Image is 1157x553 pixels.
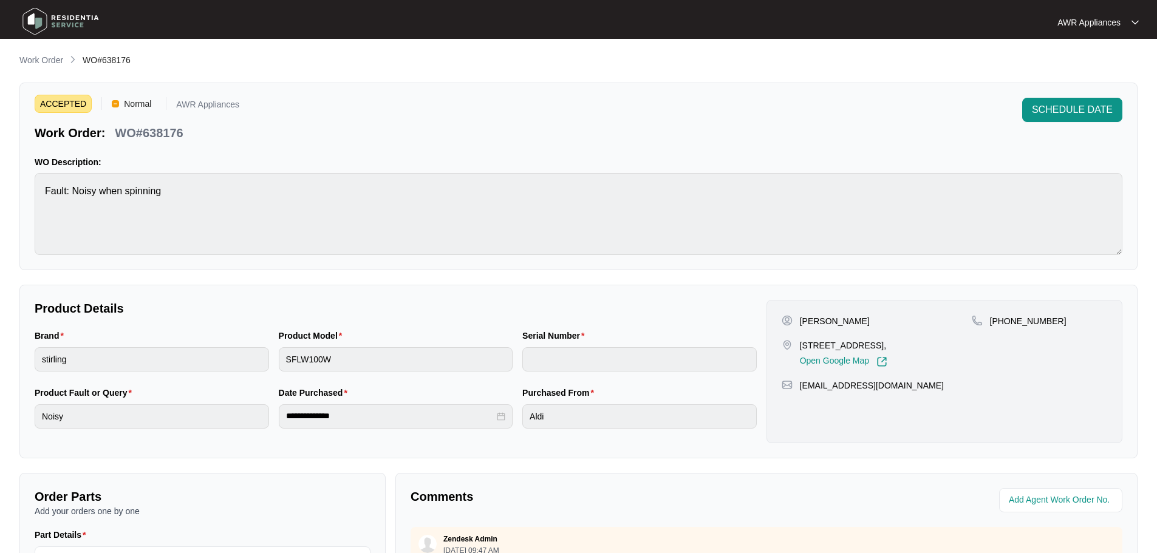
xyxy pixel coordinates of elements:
[68,55,78,64] img: chevron-right
[522,330,589,342] label: Serial Number
[1009,493,1115,507] input: Add Agent Work Order No.
[876,356,887,367] img: Link-External
[522,387,599,399] label: Purchased From
[1131,19,1139,25] img: dropdown arrow
[800,339,887,351] p: [STREET_ADDRESS],
[35,156,1122,168] p: WO Description:
[119,95,156,113] span: Normal
[279,347,513,371] input: Product Model
[418,535,437,553] img: user.svg
[112,100,119,107] img: Vercel Logo
[279,330,347,342] label: Product Model
[35,387,137,399] label: Product Fault or Query
[35,529,91,541] label: Part Details
[35,95,92,113] span: ACCEPTED
[522,347,757,371] input: Serial Number
[35,330,69,342] label: Brand
[782,379,793,390] img: map-pin
[83,55,131,65] span: WO#638176
[411,488,758,505] p: Comments
[990,315,1067,327] p: [PHONE_NUMBER]
[782,315,793,326] img: user-pin
[35,173,1122,255] textarea: Fault: Noisy when spinning
[800,379,944,392] p: [EMAIL_ADDRESS][DOMAIN_NAME]
[35,488,370,505] p: Order Parts
[35,505,370,517] p: Add your orders one by one
[782,339,793,350] img: map-pin
[279,387,352,399] label: Date Purchased
[443,534,497,544] p: Zendesk Admin
[800,315,870,327] p: [PERSON_NAME]
[115,124,183,141] p: WO#638176
[972,315,983,326] img: map-pin
[522,404,757,429] input: Purchased From
[19,54,63,66] p: Work Order
[18,3,103,39] img: residentia service logo
[1032,103,1113,117] span: SCHEDULE DATE
[286,410,495,422] input: Date Purchased
[35,300,757,317] p: Product Details
[35,124,105,141] p: Work Order:
[35,347,269,371] input: Brand
[17,54,66,67] a: Work Order
[176,100,239,113] p: AWR Appliances
[1022,98,1122,122] button: SCHEDULE DATE
[35,404,269,429] input: Product Fault or Query
[1057,16,1121,29] p: AWR Appliances
[800,356,887,367] a: Open Google Map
